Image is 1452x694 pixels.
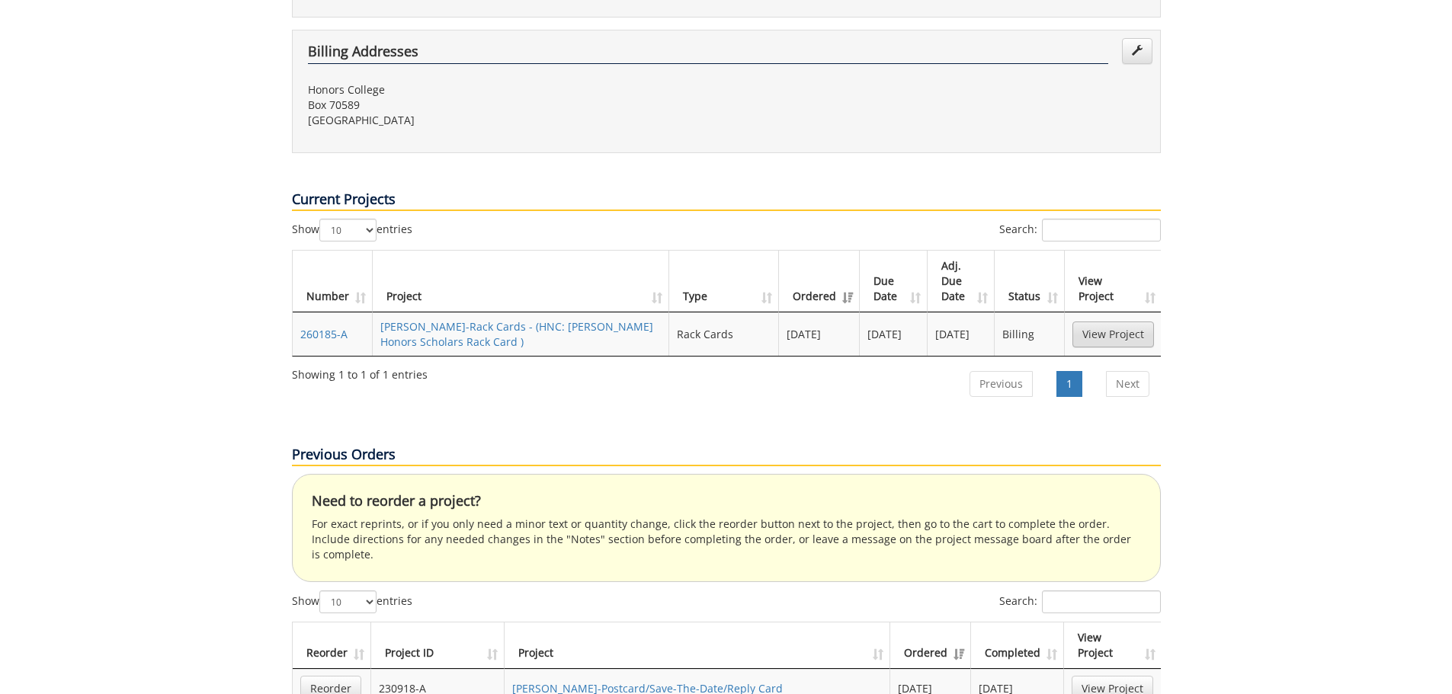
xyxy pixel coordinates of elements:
a: [PERSON_NAME]-Rack Cards - (HNC: [PERSON_NAME] Honors Scholars Rack Card ) [380,319,653,349]
p: [GEOGRAPHIC_DATA] [308,113,715,128]
a: Next [1106,371,1149,397]
td: [DATE] [928,312,995,356]
select: Showentries [319,590,377,613]
input: Search: [1042,590,1161,613]
label: Show entries [292,219,412,241]
th: Project: activate to sort column ascending [505,622,890,669]
a: Edit Addresses [1122,38,1152,64]
input: Search: [1042,219,1161,241]
td: [DATE] [779,312,860,356]
p: Honors College [308,82,715,98]
td: [DATE] [860,312,928,356]
th: Type: activate to sort column ascending [669,251,779,312]
label: Show entries [292,590,412,613]
th: Ordered: activate to sort column ascending [890,622,971,669]
div: Showing 1 to 1 of 1 entries [292,361,428,382]
a: View Project [1072,321,1154,347]
td: Billing [995,312,1064,356]
a: Previous [970,371,1033,397]
td: Rack Cards [669,312,779,356]
p: Previous Orders [292,445,1161,466]
label: Search: [999,219,1161,241]
th: Status: activate to sort column ascending [995,251,1064,312]
th: View Project: activate to sort column ascending [1065,251,1162,312]
a: 1 [1056,371,1082,397]
select: Showentries [319,219,377,241]
th: Project ID: activate to sort column ascending [371,622,505,669]
th: Project: activate to sort column ascending [373,251,669,312]
p: Current Projects [292,190,1161,211]
th: Completed: activate to sort column ascending [971,622,1064,669]
th: View Project: activate to sort column ascending [1064,622,1161,669]
a: 260185-A [300,327,348,341]
th: Number: activate to sort column ascending [293,251,373,312]
th: Due Date: activate to sort column ascending [860,251,928,312]
th: Reorder: activate to sort column ascending [293,622,371,669]
label: Search: [999,590,1161,613]
th: Adj. Due Date: activate to sort column ascending [928,251,995,312]
h4: Billing Addresses [308,44,1108,64]
p: For exact reprints, or if you only need a minor text or quantity change, click the reorder button... [312,517,1141,562]
th: Ordered: activate to sort column ascending [779,251,860,312]
h4: Need to reorder a project? [312,494,1141,509]
p: Box 70589 [308,98,715,113]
